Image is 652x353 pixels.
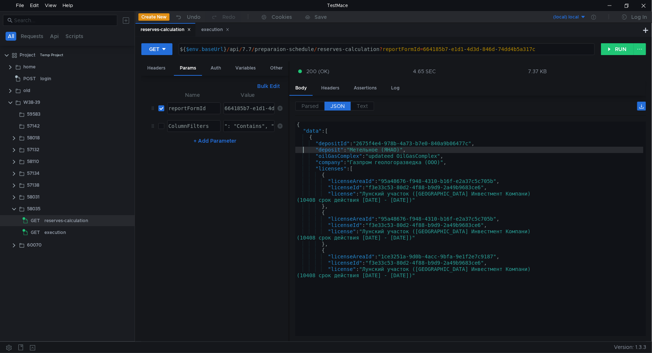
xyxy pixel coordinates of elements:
[48,32,61,41] button: Api
[40,50,63,61] div: Temp Project
[169,11,206,23] button: Undo
[201,26,229,34] div: execution
[149,45,159,53] div: GET
[23,85,30,96] div: old
[23,97,40,108] div: W38-39
[174,61,202,76] div: Params
[19,32,46,41] button: Requests
[141,61,171,75] div: Headers
[40,73,51,84] div: login
[27,191,40,203] div: 58031
[141,26,191,34] div: reserves-calculation
[27,132,40,143] div: 58018
[27,240,41,251] div: 60070
[31,227,40,238] span: GET
[141,43,172,55] button: GET
[222,13,235,21] div: Redo
[528,68,547,75] div: 7.37 KB
[27,180,39,191] div: 57138
[553,14,579,21] div: (local) local
[330,103,345,109] span: JSON
[20,50,36,61] div: Project
[44,227,66,238] div: execution
[535,11,586,23] button: (local) local
[27,121,40,132] div: 57142
[191,136,239,145] button: + Add Parameter
[315,14,327,20] div: Save
[601,43,634,55] button: RUN
[264,61,289,75] div: Other
[27,203,40,214] div: 58035
[63,32,85,41] button: Scripts
[413,68,436,75] div: 4.65 SEC
[348,81,383,95] div: Assertions
[206,11,241,23] button: Redo
[138,13,169,21] button: Create New
[14,16,113,24] input: Search...
[272,13,292,21] div: Cookies
[6,32,16,41] button: All
[27,109,40,120] div: 59583
[27,144,39,155] div: 57132
[315,81,345,95] div: Headers
[164,91,221,99] th: Name
[306,67,329,75] span: 200 (OK)
[631,13,647,21] div: Log In
[23,61,36,72] div: home
[23,73,36,84] span: POST
[289,81,313,96] div: Body
[385,81,406,95] div: Log
[205,61,227,75] div: Auth
[44,215,88,226] div: reserves-calculation
[27,168,40,179] div: 57134
[27,156,39,167] div: 58110
[302,103,319,109] span: Parsed
[254,82,283,91] button: Bulk Edit
[614,342,646,353] span: Version: 1.3.3
[31,215,40,226] span: GET
[187,13,201,21] div: Undo
[229,61,262,75] div: Variables
[357,103,368,109] span: Text
[221,91,275,99] th: Value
